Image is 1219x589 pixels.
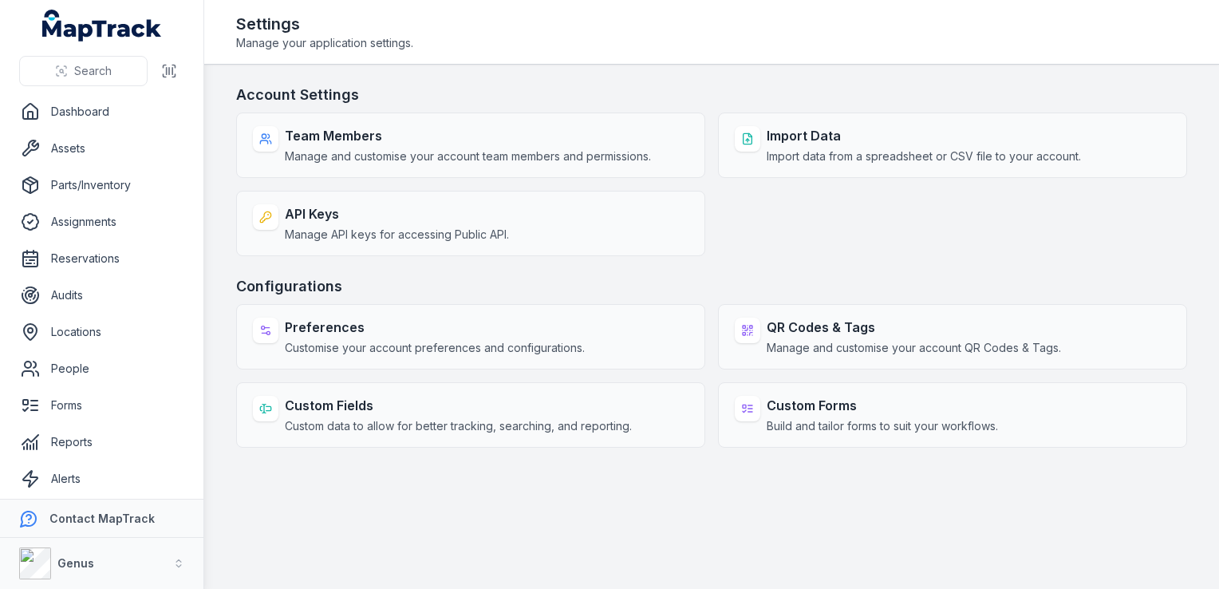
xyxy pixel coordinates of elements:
button: Search [19,56,148,86]
strong: Import Data [767,126,1081,145]
span: Manage API keys for accessing Public API. [285,227,509,243]
a: People [13,353,191,385]
a: Reports [13,426,191,458]
strong: Contact MapTrack [49,512,155,525]
a: Locations [13,316,191,348]
a: Parts/Inventory [13,169,191,201]
a: Assets [13,132,191,164]
strong: QR Codes & Tags [767,318,1061,337]
strong: Genus [57,556,94,570]
a: Alerts [13,463,191,495]
span: Custom data to allow for better tracking, searching, and reporting. [285,418,632,434]
strong: Custom Forms [767,396,998,415]
a: MapTrack [42,10,162,42]
h3: Account Settings [236,84,1187,106]
span: Customise your account preferences and configurations. [285,340,585,356]
strong: API Keys [285,204,509,223]
strong: Preferences [285,318,585,337]
a: Team MembersManage and customise your account team members and permissions. [236,113,705,178]
a: Import DataImport data from a spreadsheet or CSV file to your account. [718,113,1187,178]
a: Forms [13,389,191,421]
a: Custom FormsBuild and tailor forms to suit your workflows. [718,382,1187,448]
a: Custom FieldsCustom data to allow for better tracking, searching, and reporting. [236,382,705,448]
span: Manage and customise your account team members and permissions. [285,148,651,164]
a: Dashboard [13,96,191,128]
h2: Settings [236,13,413,35]
a: Reservations [13,243,191,275]
span: Manage and customise your account QR Codes & Tags. [767,340,1061,356]
strong: Custom Fields [285,396,632,415]
span: Search [74,63,112,79]
a: API KeysManage API keys for accessing Public API. [236,191,705,256]
a: Assignments [13,206,191,238]
span: Manage your application settings. [236,35,413,51]
a: PreferencesCustomise your account preferences and configurations. [236,304,705,370]
strong: Team Members [285,126,651,145]
a: Audits [13,279,191,311]
span: Import data from a spreadsheet or CSV file to your account. [767,148,1081,164]
a: QR Codes & TagsManage and customise your account QR Codes & Tags. [718,304,1187,370]
h3: Configurations [236,275,1187,298]
span: Build and tailor forms to suit your workflows. [767,418,998,434]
